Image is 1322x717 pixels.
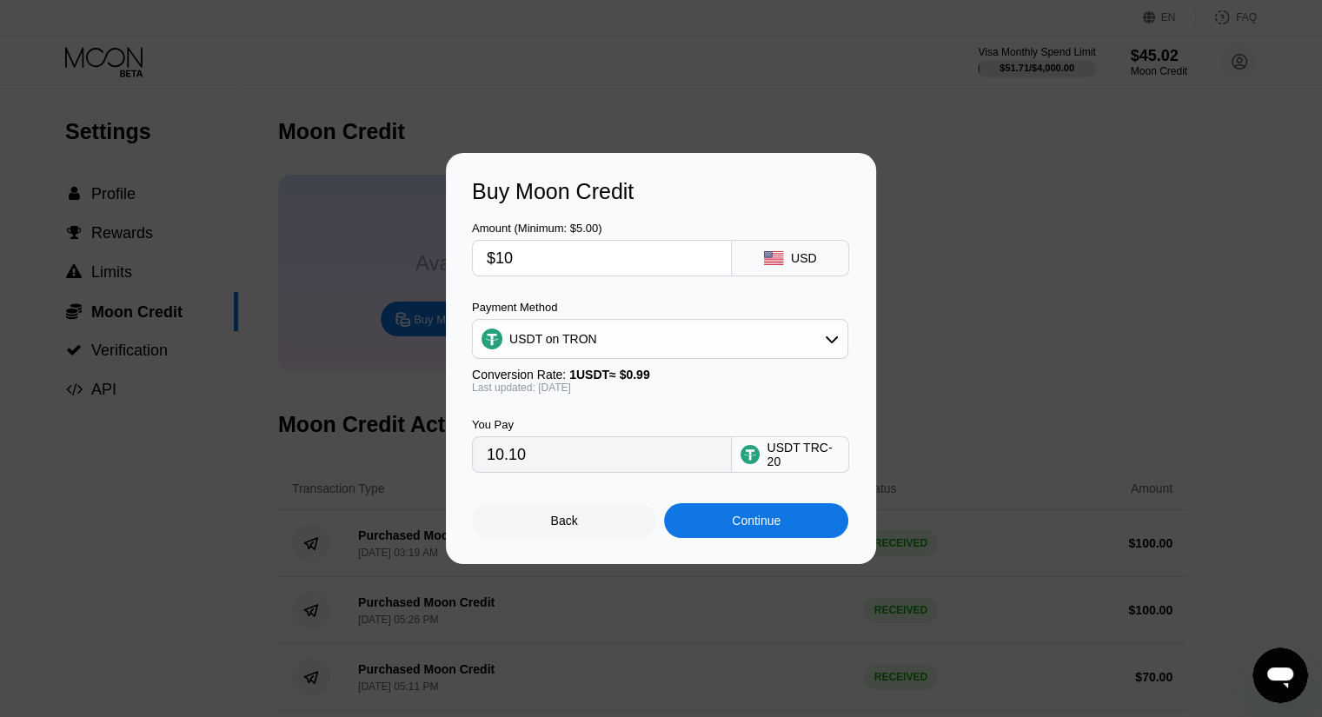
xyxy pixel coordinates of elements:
div: USD [791,251,817,265]
div: Continue [664,503,848,538]
div: Amount (Minimum: $5.00) [472,222,732,235]
div: Continue [732,514,781,528]
div: Back [472,503,656,538]
div: USDT TRC-20 [767,441,840,468]
div: USDT on TRON [473,322,847,356]
input: $0.00 [487,241,717,276]
div: Last updated: [DATE] [472,382,848,394]
div: Back [551,514,578,528]
span: 1 USDT ≈ $0.99 [569,368,650,382]
iframe: Button to launch messaging window [1252,647,1308,703]
div: Conversion Rate: [472,368,848,382]
div: Payment Method [472,301,848,314]
div: Buy Moon Credit [472,179,850,204]
div: You Pay [472,418,732,431]
div: USDT on TRON [509,332,597,346]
